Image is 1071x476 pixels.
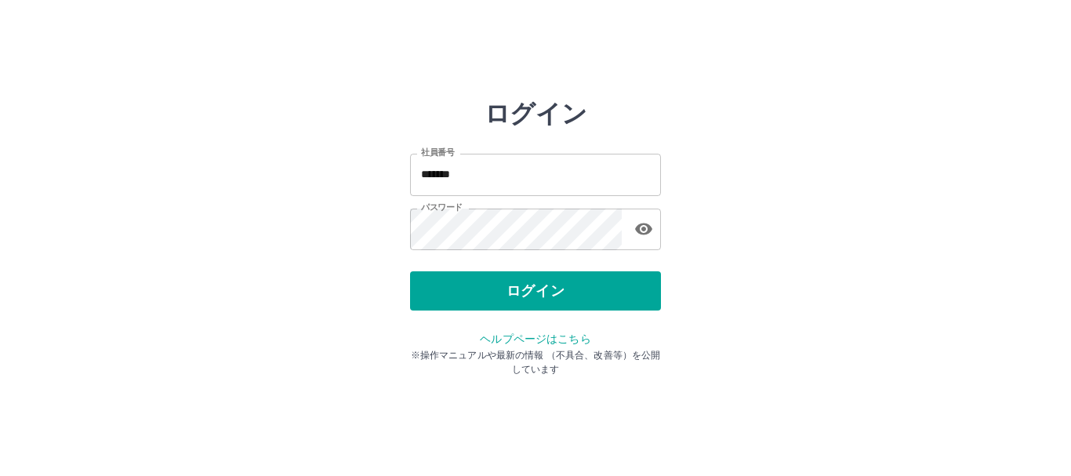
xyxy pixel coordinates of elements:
h2: ログイン [485,99,587,129]
button: ログイン [410,271,661,311]
label: 社員番号 [421,147,454,158]
label: パスワード [421,202,463,213]
p: ※操作マニュアルや最新の情報 （不具合、改善等）を公開しています [410,348,661,376]
a: ヘルプページはこちら [480,332,590,345]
